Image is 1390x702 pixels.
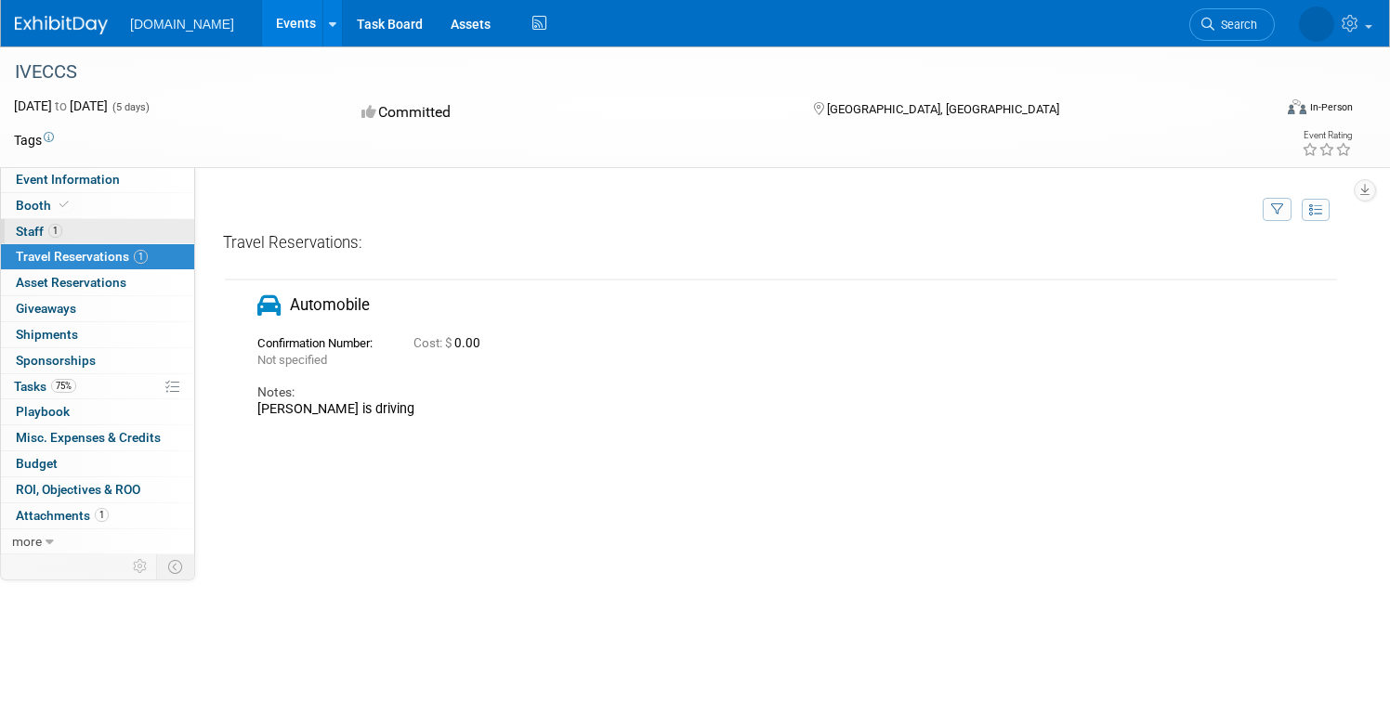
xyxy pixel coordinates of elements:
[16,301,76,316] span: Giveaways
[16,249,148,264] span: Travel Reservations
[1302,131,1352,140] div: Event Rating
[16,482,140,497] span: ROI, Objectives & ROO
[134,250,148,264] span: 1
[1,193,194,218] a: Booth
[1309,100,1353,114] div: In-Person
[257,401,1224,418] div: [PERSON_NAME] is driving
[1153,97,1353,124] div: Event Format
[16,275,126,290] span: Asset Reservations
[14,379,76,394] span: Tasks
[827,102,1059,116] span: [GEOGRAPHIC_DATA], [GEOGRAPHIC_DATA]
[1,244,194,269] a: Travel Reservations1
[1,167,194,192] a: Event Information
[1,374,194,399] a: Tasks75%
[1,451,194,476] a: Budget
[257,353,327,367] span: Not specified
[1,219,194,244] a: Staff1
[8,56,1239,89] div: IVECCS
[1189,8,1275,41] a: Search
[1,399,194,424] a: Playbook
[1,296,194,321] a: Giveaways
[130,17,234,32] span: [DOMAIN_NAME]
[1,270,194,295] a: Asset Reservations
[1299,6,1334,42] img: David Han
[16,404,70,419] span: Playbook
[95,508,109,522] span: 1
[1288,99,1306,114] img: Format-Inperson.png
[1,348,194,373] a: Sponsorships
[16,198,72,213] span: Booth
[12,534,42,549] span: more
[1,503,194,528] a: Attachments1
[48,224,62,238] span: 1
[223,232,1339,261] div: Travel Reservations:
[52,98,70,113] span: to
[16,327,78,342] span: Shipments
[290,295,370,314] span: Automobile
[413,336,454,350] span: Cost: $
[16,508,109,523] span: Attachments
[16,456,58,471] span: Budget
[1,425,194,450] a: Misc. Expenses & Credits
[16,172,120,187] span: Event Information
[257,331,386,351] div: Confirmation Number:
[51,379,76,393] span: 75%
[413,336,488,350] span: 0.00
[1,529,194,554] a: more
[257,293,281,317] i: Automobile
[111,101,150,113] span: (5 days)
[59,200,69,210] i: Booth reservation complete
[16,224,62,239] span: Staff
[14,98,108,113] span: [DATE] [DATE]
[16,430,161,445] span: Misc. Expenses & Credits
[125,554,157,578] td: Personalize Event Tab Strip
[1271,204,1284,216] i: Filter by Traveler
[356,97,783,129] div: Committed
[15,16,108,34] img: ExhibitDay
[14,131,54,149] td: Tags
[157,554,195,578] td: Toggle Event Tabs
[1214,18,1257,32] span: Search
[1,322,194,347] a: Shipments
[16,353,96,368] span: Sponsorships
[1,477,194,502] a: ROI, Objectives & ROO
[257,383,1224,401] div: Notes:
